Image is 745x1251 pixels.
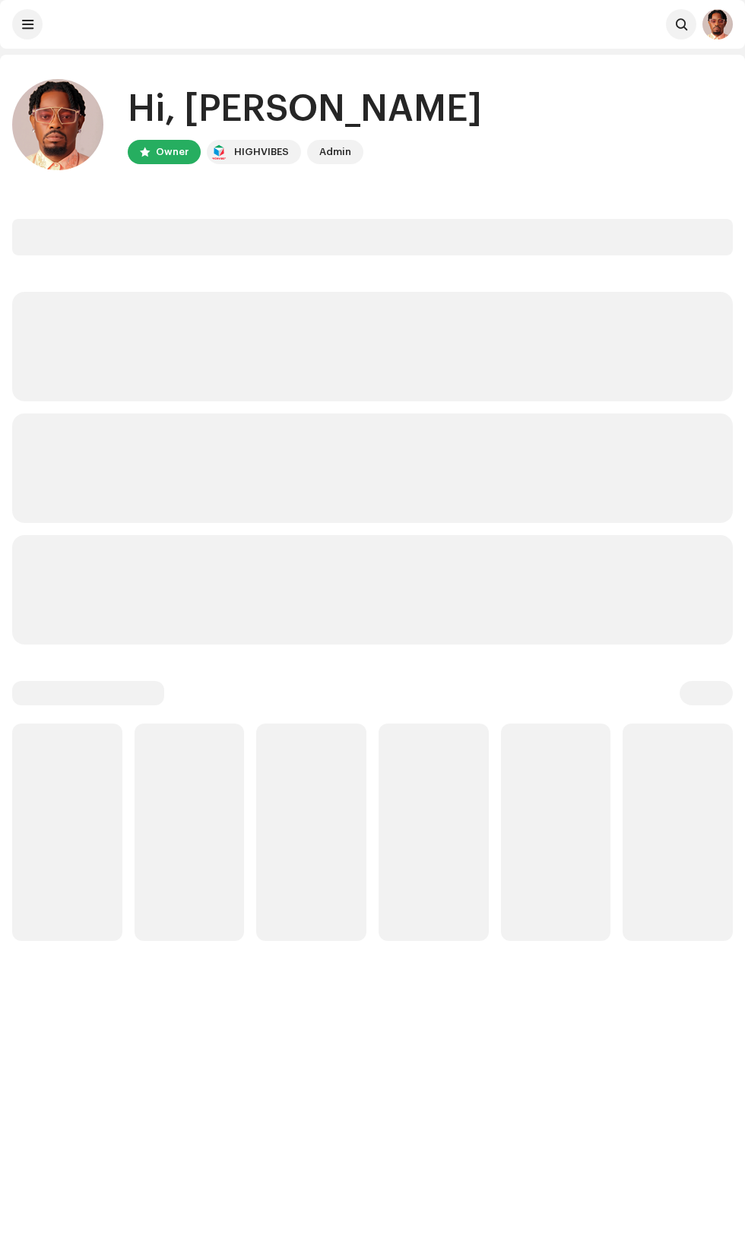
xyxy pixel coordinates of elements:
[234,143,289,161] div: HIGHVIBES
[156,143,189,161] div: Owner
[12,79,103,170] img: 71bdc613-4482-4a2b-93ee-0f0e62aab334
[128,85,482,134] div: Hi, [PERSON_NAME]
[702,9,733,40] img: 71bdc613-4482-4a2b-93ee-0f0e62aab334
[210,143,228,161] img: feab3aad-9b62-475c-8caf-26f15a9573ee
[319,143,351,161] div: Admin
